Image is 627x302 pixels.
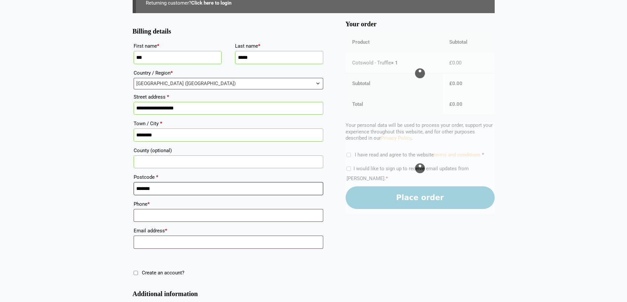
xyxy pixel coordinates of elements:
[134,78,323,89] span: United Kingdom (UK)
[134,68,323,78] label: Country / Region
[134,146,323,155] label: County
[346,23,495,26] h3: Your order
[133,293,324,295] h3: Additional information
[134,92,323,102] label: Street address
[133,30,324,33] h3: Billing details
[134,41,222,51] label: First name
[142,270,184,276] span: Create an account?
[150,148,172,153] span: (optional)
[134,78,323,89] span: Country / Region
[134,226,323,236] label: Email address
[235,41,323,51] label: Last name
[134,271,138,275] input: Create an account?
[134,199,323,209] label: Phone
[134,172,323,182] label: Postcode
[134,119,323,128] label: Town / City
